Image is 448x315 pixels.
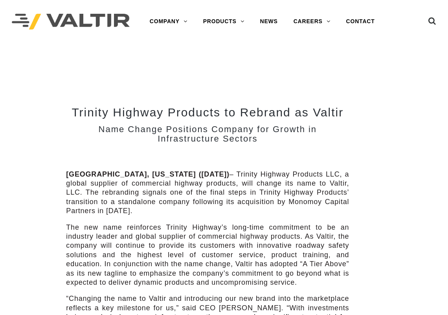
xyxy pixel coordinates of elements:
a: COMPANY [142,14,195,29]
a: NEWS [252,14,286,29]
p: – Trinity Highway Products LLC, a global supplier of commercial highway products, will change its... [66,170,349,216]
h2: Trinity Highway Products to Rebrand as Valtir [66,106,349,119]
a: PRODUCTS [195,14,252,29]
strong: [GEOGRAPHIC_DATA], [US_STATE] ([DATE]) [66,170,230,178]
a: CAREERS [286,14,338,29]
a: CONTACT [338,14,383,29]
img: Valtir [12,14,130,30]
p: The new name reinforces Trinity Highway’s long-time commitment to be an industry leader and globa... [66,223,349,287]
h3: Name Change Positions Company for Growth in Infrastructure Sectors [66,125,349,144]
